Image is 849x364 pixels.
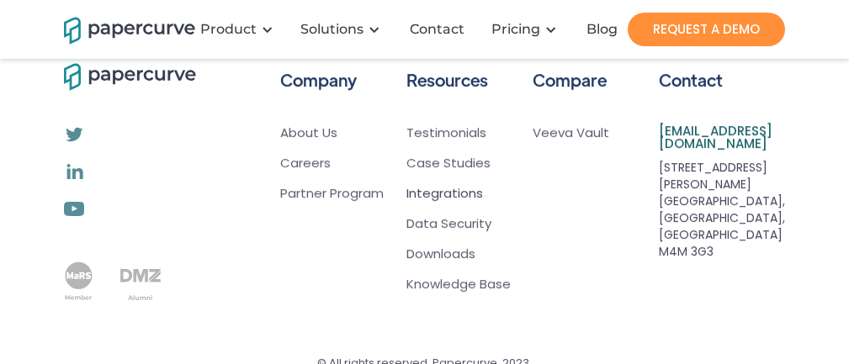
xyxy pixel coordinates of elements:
div: Product [190,4,290,55]
div: Pricing [481,4,574,55]
a: Partner Program [280,185,384,202]
a: REQUEST A DEMO [628,13,785,46]
a: Pricing [491,21,540,38]
div: Blog [586,21,618,38]
a: Veeva Vault [533,124,609,141]
a: Downloads [406,245,475,262]
a: [EMAIL_ADDRESS][DOMAIN_NAME] [659,124,785,150]
h6: Contact [659,65,723,95]
h6: Company [280,65,357,95]
div: [STREET_ADDRESS][PERSON_NAME] [GEOGRAPHIC_DATA], [GEOGRAPHIC_DATA], [GEOGRAPHIC_DATA] M4M 3G3 [659,159,785,260]
h6: Resources [406,65,488,95]
a: Careers [280,155,384,171]
a: Contact [397,21,481,38]
h6: Compare [533,65,607,95]
div: Solutions [300,21,363,38]
div: Solutions [290,4,397,55]
a: Knowledge Base [406,276,511,293]
a: Data Security [406,215,491,232]
a: Testimonials [406,124,486,141]
a: Case Studies [406,155,491,171]
a: Blog [574,21,634,38]
a: About Us [280,124,384,141]
a: Integrations [406,185,483,202]
a: home [64,14,173,44]
div: Contact [410,21,464,38]
div: Product [200,21,257,38]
